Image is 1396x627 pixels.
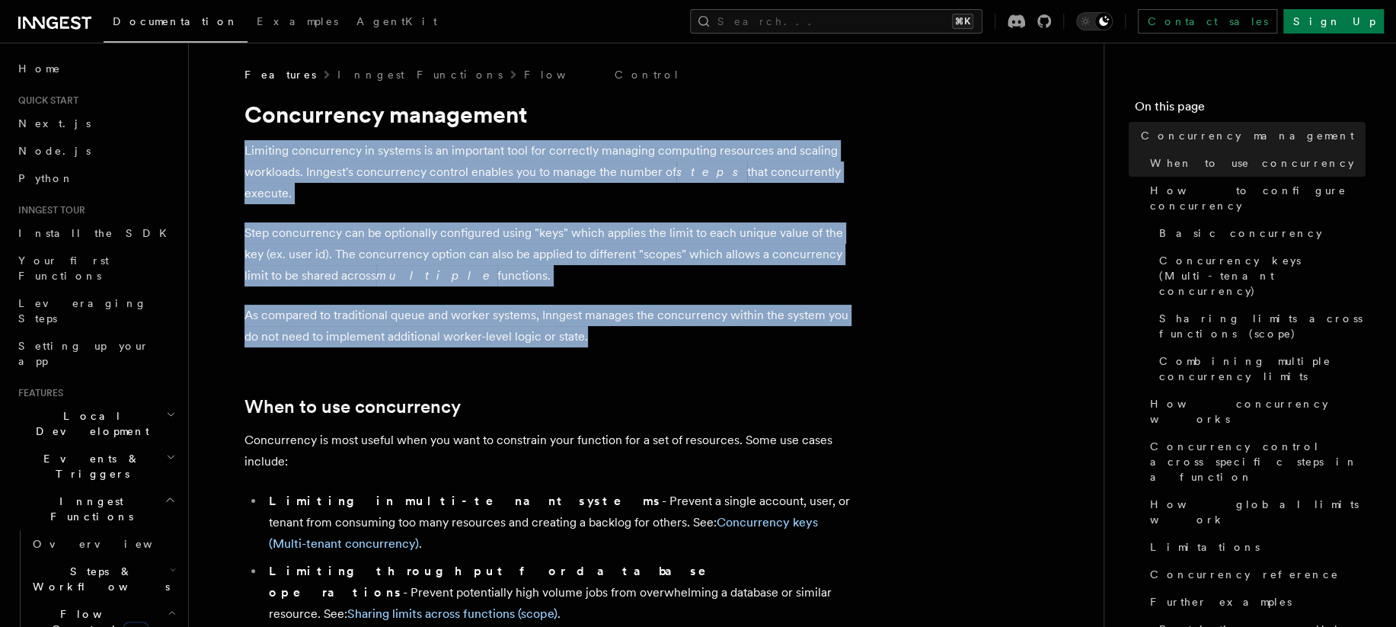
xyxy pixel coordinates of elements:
li: - Prevent potentially high volume jobs from overwhelming a database or similar resource. See: . [264,561,854,625]
a: Leveraging Steps [12,290,179,332]
button: Search...⌘K [690,9,982,34]
a: When to use concurrency [244,396,461,417]
span: Combining multiple concurrency limits [1159,353,1366,384]
a: When to use concurrency [1144,149,1366,177]
a: Concurrency management [1135,122,1366,149]
a: Combining multiple concurrency limits [1153,347,1366,390]
a: Install the SDK [12,219,179,247]
a: Sharing limits across functions (scope) [347,606,557,621]
a: Python [12,165,179,192]
span: Further examples [1150,594,1292,609]
span: Features [12,387,63,399]
span: Documentation [113,15,238,27]
span: Concurrency reference [1150,567,1339,582]
a: Setting up your app [12,332,179,375]
a: Contact sales [1138,9,1277,34]
span: Events & Triggers [12,451,166,481]
h4: On this page [1135,98,1366,122]
a: Flow Control [524,67,680,82]
span: Setting up your app [18,340,149,367]
span: Next.js [18,117,91,130]
span: Quick start [12,94,78,107]
span: Concurrency control across specific steps in a function [1150,439,1366,485]
a: Documentation [104,5,248,43]
strong: Limiting throughput for database operations [269,564,727,600]
p: Concurrency is most useful when you want to constrain your function for a set of resources. Some ... [244,430,854,472]
a: AgentKit [347,5,446,41]
span: Basic concurrency [1159,226,1322,241]
a: Examples [248,5,347,41]
span: Local Development [12,408,166,439]
a: Concurrency control across specific steps in a function [1144,433,1366,491]
li: - Prevent a single account, user, or tenant from consuming too many resources and creating a back... [264,491,854,555]
p: Limiting concurrency in systems is an important tool for correctly managing computing resources a... [244,140,854,204]
a: Limitations [1144,533,1366,561]
span: Inngest Functions [12,494,165,524]
span: How concurrency works [1150,396,1366,427]
button: Events & Triggers [12,445,179,488]
a: Inngest Functions [337,67,503,82]
span: How to configure concurrency [1150,183,1366,213]
span: Concurrency management [1141,128,1354,143]
span: Node.js [18,145,91,157]
button: Steps & Workflows [27,558,179,600]
a: Overview [27,530,179,558]
span: Sharing limits across functions (scope) [1159,311,1366,341]
span: Overview [33,538,190,550]
a: Node.js [12,137,179,165]
a: Concurrency reference [1144,561,1366,588]
button: Local Development [12,402,179,445]
span: Leveraging Steps [18,297,147,325]
p: Step concurrency can be optionally configured using "keys" which applies the limit to each unique... [244,222,854,286]
span: Limitations [1150,539,1260,555]
a: How global limits work [1144,491,1366,533]
span: Home [18,61,61,76]
span: AgentKit [356,15,437,27]
a: Concurrency keys (Multi-tenant concurrency) [1153,247,1366,305]
a: How to configure concurrency [1144,177,1366,219]
span: Python [18,172,74,184]
span: Your first Functions [18,254,109,282]
h1: Concurrency management [244,101,854,128]
strong: Limiting in multi-tenant systems [269,494,662,508]
span: Install the SDK [18,227,176,239]
button: Inngest Functions [12,488,179,530]
a: Further examples [1144,588,1366,616]
span: Steps & Workflows [27,564,170,594]
kbd: ⌘K [952,14,973,29]
span: How global limits work [1150,497,1366,527]
span: Concurrency keys (Multi-tenant concurrency) [1159,253,1366,299]
button: Toggle dark mode [1076,12,1113,30]
a: How concurrency works [1144,390,1366,433]
a: Basic concurrency [1153,219,1366,247]
a: Sign Up [1283,9,1384,34]
p: As compared to traditional queue and worker systems, Inngest manages the concurrency within the s... [244,305,854,347]
a: Your first Functions [12,247,179,290]
em: steps [676,165,747,179]
span: Examples [257,15,338,27]
span: When to use concurrency [1150,155,1354,171]
a: Next.js [12,110,179,137]
a: Sharing limits across functions (scope) [1153,305,1366,347]
a: Home [12,55,179,82]
span: Features [244,67,316,82]
span: Inngest tour [12,204,85,216]
em: multiple [376,268,497,283]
